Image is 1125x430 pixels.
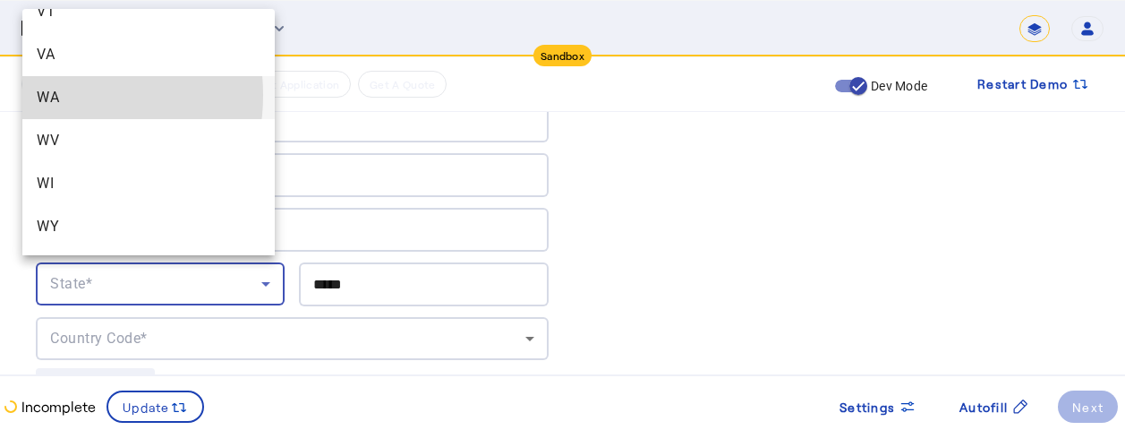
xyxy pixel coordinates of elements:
[37,87,260,108] span: WA
[37,173,260,194] span: WI
[37,130,260,151] span: WV
[37,44,260,65] span: VA
[37,1,260,22] span: VT
[37,216,260,237] span: WY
